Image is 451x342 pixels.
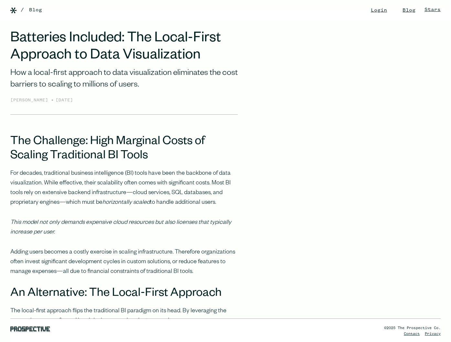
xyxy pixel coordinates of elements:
[29,6,42,14] a: Blog
[10,135,238,164] h2: The Challenge: High Marginal Costs of Scaling Traditional BI Tools
[102,200,150,206] em: horizontally scaled
[384,325,441,331] div: ©2025 The Prospective Co.
[425,332,441,336] a: Privacy
[10,68,238,91] div: How a local-first approach to data visualization eliminates the cost barriers to scaling to milli...
[10,169,238,208] p: For decades, traditional business intelligence (BI) tools have been the backbone of data visualiz...
[404,332,420,336] a: Contact
[10,97,51,104] div: [PERSON_NAME]
[51,96,54,104] div: •
[10,248,238,277] p: Adding users becomes a costly exercise in scaling infrastructure. Therefore organizations often i...
[21,6,24,14] div: /
[56,97,73,104] div: [DATE]
[10,220,231,236] em: This model not only demands expensive cloud resources but also licenses that typically increase p...
[10,31,238,65] h1: Batteries Included: The Local-First Approach to Data Visualization
[10,287,238,301] h2: An Alternative: The Local-First Approach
